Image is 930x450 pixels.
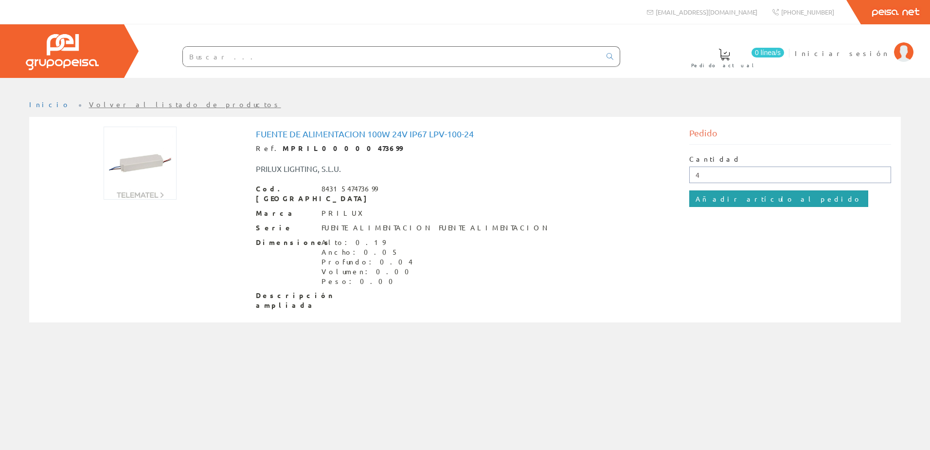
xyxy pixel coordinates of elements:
[795,48,889,58] span: Iniciar sesión
[256,291,314,310] span: Descripción ampliada
[322,223,550,233] div: FUENTE ALIMENTACION FUENTE ALIMENTACION
[781,8,834,16] span: [PHONE_NUMBER]
[691,60,757,70] span: Pedido actual
[256,223,314,233] span: Serie
[183,47,601,66] input: Buscar ...
[322,208,369,218] div: PRILUX
[689,127,892,145] div: Pedido
[249,163,501,174] div: PRILUX LIGHTING, S.L.U.
[322,277,415,286] div: Peso: 0.00
[256,144,675,153] div: Ref.
[256,238,314,247] span: Dimensiones
[256,208,314,218] span: Marca
[322,267,415,277] div: Volumen: 0.00
[795,40,913,50] a: Iniciar sesión
[322,257,415,267] div: Profundo: 0.04
[283,144,403,152] strong: MPRIL00000473699
[689,154,741,164] label: Cantidad
[89,100,281,109] a: Volver al listado de productos
[29,100,71,109] a: Inicio
[104,127,177,200] img: Foto artículo FUENTE DE ALIMENTACION 100W 24V IP67 LPV-100-24 (150x150)
[256,129,675,139] h1: FUENTE DE ALIMENTACION 100W 24V IP67 LPV-100-24
[322,184,377,194] div: 8431547473699
[26,34,99,70] img: Grupo Peisa
[689,190,868,207] input: Añadir artículo al pedido
[322,238,415,247] div: Alto: 0.19
[256,184,314,204] span: Cod. [GEOGRAPHIC_DATA]
[656,8,757,16] span: [EMAIL_ADDRESS][DOMAIN_NAME]
[322,247,415,257] div: Ancho: 0.05
[751,48,784,57] span: 0 línea/s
